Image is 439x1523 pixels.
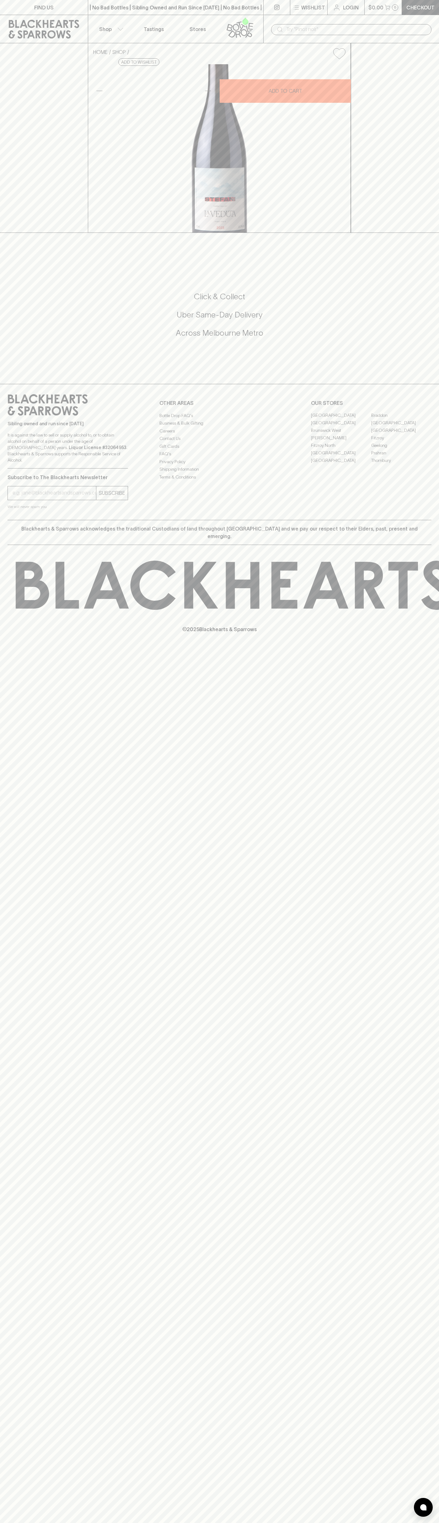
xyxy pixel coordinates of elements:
[371,427,431,434] a: [GEOGRAPHIC_DATA]
[34,4,54,11] p: FIND US
[311,412,371,419] a: [GEOGRAPHIC_DATA]
[311,449,371,457] a: [GEOGRAPHIC_DATA]
[8,504,128,510] p: We will never spam you
[93,49,108,55] a: HOME
[88,64,351,233] img: 41567.png
[8,432,128,463] p: It is against the law to sell or supply alcohol to, or to obtain alcohol on behalf of a person un...
[190,25,206,33] p: Stores
[159,399,280,407] p: OTHER AREAS
[159,466,280,473] a: Shipping Information
[311,427,371,434] a: Brunswick West
[144,25,164,33] p: Tastings
[176,15,220,43] a: Stores
[159,473,280,481] a: Terms & Conditions
[96,486,128,500] button: SUBSCRIBE
[12,525,427,540] p: Blackhearts & Sparrows acknowledges the traditional Custodians of land throughout [GEOGRAPHIC_DAT...
[406,4,435,11] p: Checkout
[371,412,431,419] a: Braddon
[8,266,431,371] div: Call to action block
[311,457,371,464] a: [GEOGRAPHIC_DATA]
[301,4,325,11] p: Wishlist
[311,442,371,449] a: Fitzroy North
[343,4,359,11] p: Login
[69,445,126,450] strong: Liquor License #32064953
[311,399,431,407] p: OUR STORES
[159,412,280,419] a: Bottle Drop FAQ's
[112,49,126,55] a: SHOP
[331,46,348,62] button: Add to wishlist
[311,434,371,442] a: [PERSON_NAME]
[8,291,431,302] h5: Click & Collect
[220,79,351,103] button: ADD TO CART
[371,434,431,442] a: Fitzroy
[99,25,112,33] p: Shop
[269,87,302,95] p: ADD TO CART
[132,15,176,43] a: Tastings
[371,457,431,464] a: Thornbury
[118,58,159,66] button: Add to wishlist
[368,4,383,11] p: $0.00
[159,450,280,458] a: FAQ's
[8,328,431,338] h5: Across Melbourne Metro
[371,449,431,457] a: Prahran
[311,419,371,427] a: [GEOGRAPHIC_DATA]
[371,419,431,427] a: [GEOGRAPHIC_DATA]
[286,24,426,34] input: Try "Pinot noir"
[8,474,128,481] p: Subscribe to The Blackhearts Newsletter
[159,420,280,427] a: Business & Bulk Gifting
[420,1504,426,1510] img: bubble-icon
[371,442,431,449] a: Geelong
[8,310,431,320] h5: Uber Same-Day Delivery
[159,442,280,450] a: Gift Cards
[8,421,128,427] p: Sibling owned and run since [DATE]
[159,427,280,435] a: Careers
[88,15,132,43] button: Shop
[13,488,96,498] input: e.g. jane@blackheartsandsparrows.com.au
[99,489,125,497] p: SUBSCRIBE
[159,458,280,465] a: Privacy Policy
[394,6,396,9] p: 0
[159,435,280,442] a: Contact Us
